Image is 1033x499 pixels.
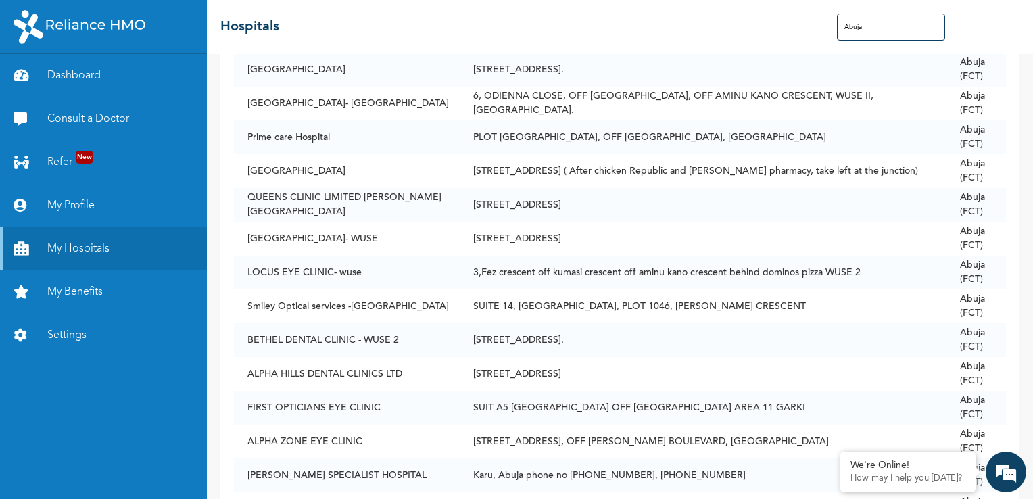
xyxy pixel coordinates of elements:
[460,289,946,323] td: SUITE 14, [GEOGRAPHIC_DATA], PLOT 1046, [PERSON_NAME] CRESCENT
[946,222,1006,256] td: Abuja (FCT)
[850,473,965,484] p: How may I help you today?
[460,188,946,222] td: [STREET_ADDRESS]
[460,357,946,391] td: [STREET_ADDRESS]
[234,222,460,256] td: [GEOGRAPHIC_DATA]- WUSE
[460,154,946,188] td: [STREET_ADDRESS] ( After chicken Republic and [PERSON_NAME] pharmacy, take left at the junction)
[234,323,460,357] td: BETHEL DENTAL CLINIC - WUSE 2
[234,289,460,323] td: Smiley Optical services -[GEOGRAPHIC_DATA]
[837,14,945,41] input: Search Hospitals...
[460,87,946,120] td: 6, ODIENNA CLOSE, OFF [GEOGRAPHIC_DATA], OFF AMINU KANO CRESCENT, WUSE II, [GEOGRAPHIC_DATA].
[234,458,460,492] td: [PERSON_NAME] SPECIALIST HOSPITAL
[460,222,946,256] td: [STREET_ADDRESS]
[234,357,460,391] td: ALPHA HILLS DENTAL CLINICS LTD
[234,53,460,87] td: [GEOGRAPHIC_DATA]
[234,87,460,120] td: [GEOGRAPHIC_DATA]- [GEOGRAPHIC_DATA]
[946,357,1006,391] td: Abuja (FCT)
[460,120,946,154] td: PLOT [GEOGRAPHIC_DATA], OFF [GEOGRAPHIC_DATA], [GEOGRAPHIC_DATA]
[76,151,93,164] span: New
[460,458,946,492] td: Karu, Abuja phone no [PHONE_NUMBER], [PHONE_NUMBER]
[850,460,965,471] div: We're Online!
[460,391,946,425] td: SUIT A5 [GEOGRAPHIC_DATA] OFF [GEOGRAPHIC_DATA] AREA 11 GARKI
[946,323,1006,357] td: Abuja (FCT)
[14,10,145,44] img: RelianceHMO's Logo
[7,378,258,425] textarea: Type your message and hit 'Enter'
[946,87,1006,120] td: Abuja (FCT)
[25,68,55,101] img: d_794563401_company_1708531726252_794563401
[946,188,1006,222] td: Abuja (FCT)
[220,17,279,37] h2: Hospitals
[70,76,227,93] div: Chat with us now
[946,120,1006,154] td: Abuja (FCT)
[222,7,254,39] div: Minimize live chat window
[946,256,1006,289] td: Abuja (FCT)
[946,391,1006,425] td: Abuja (FCT)
[234,120,460,154] td: Prime care Hospital
[234,154,460,188] td: [GEOGRAPHIC_DATA]
[946,289,1006,323] td: Abuja (FCT)
[946,154,1006,188] td: Abuja (FCT)
[133,425,258,467] div: FAQs
[460,256,946,289] td: 3,Fez crescent off kumasi crescent off aminu kano crescent behind dominos pizza WUSE 2
[946,458,1006,492] td: Abuja (FCT)
[460,323,946,357] td: [STREET_ADDRESS].
[234,188,460,222] td: QUEENS CLINIC LIMITED [PERSON_NAME][GEOGRAPHIC_DATA]
[234,391,460,425] td: FIRST OPTICIANS EYE CLINIC
[946,425,1006,458] td: Abuja (FCT)
[460,425,946,458] td: [STREET_ADDRESS], OFF [PERSON_NAME] BOULEVARD, [GEOGRAPHIC_DATA]
[234,256,460,289] td: LOCUS EYE CLINIC- wuse
[460,53,946,87] td: [STREET_ADDRESS].
[946,53,1006,87] td: Abuja (FCT)
[234,425,460,458] td: ALPHA ZONE EYE CLINIC
[7,449,133,458] span: Conversation
[78,174,187,311] span: We're online!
